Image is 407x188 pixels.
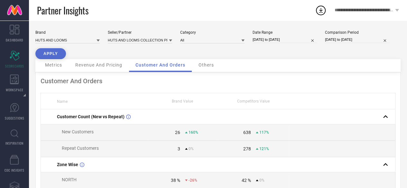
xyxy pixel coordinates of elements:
[180,30,245,35] div: Category
[6,87,23,92] span: WORKSPACE
[259,130,269,135] span: 117%
[5,64,24,68] span: SCORECARDS
[243,130,251,135] div: 638
[135,62,185,67] span: Customer And Orders
[199,62,214,67] span: Others
[325,36,389,43] input: Select comparison period
[41,77,395,85] div: Customer And Orders
[253,36,317,43] input: Select date range
[5,116,24,121] span: SUGGESTIONS
[178,146,180,151] div: 3
[45,62,62,67] span: Metrics
[189,178,197,183] span: -26%
[57,99,68,104] span: Name
[37,4,88,17] span: Partner Insights
[108,30,172,35] div: Seller/Partner
[315,4,327,16] div: Open download list
[189,130,198,135] span: 160%
[62,177,77,182] span: NORTH
[6,38,23,42] span: DASHBOARD
[242,178,251,183] div: 42 %
[175,130,180,135] div: 26
[62,146,99,151] span: Repeat Customers
[62,129,94,134] span: New Customers
[171,178,180,183] div: 38 %
[5,168,24,173] span: CDC INSIGHTS
[35,48,66,59] button: APPLY
[237,99,270,103] span: Competitors Value
[325,30,389,35] div: Comparison Period
[5,141,23,146] span: INSPIRATION
[189,147,194,151] span: 0%
[75,62,122,67] span: Revenue And Pricing
[259,147,269,151] span: 121%
[35,30,100,35] div: Brand
[253,30,317,35] div: Date Range
[57,114,125,119] span: Customer Count (New vs Repeat)
[57,162,78,167] span: Zone Wise
[243,146,251,151] div: 278
[259,178,264,183] span: 0%
[172,99,193,103] span: Brand Value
